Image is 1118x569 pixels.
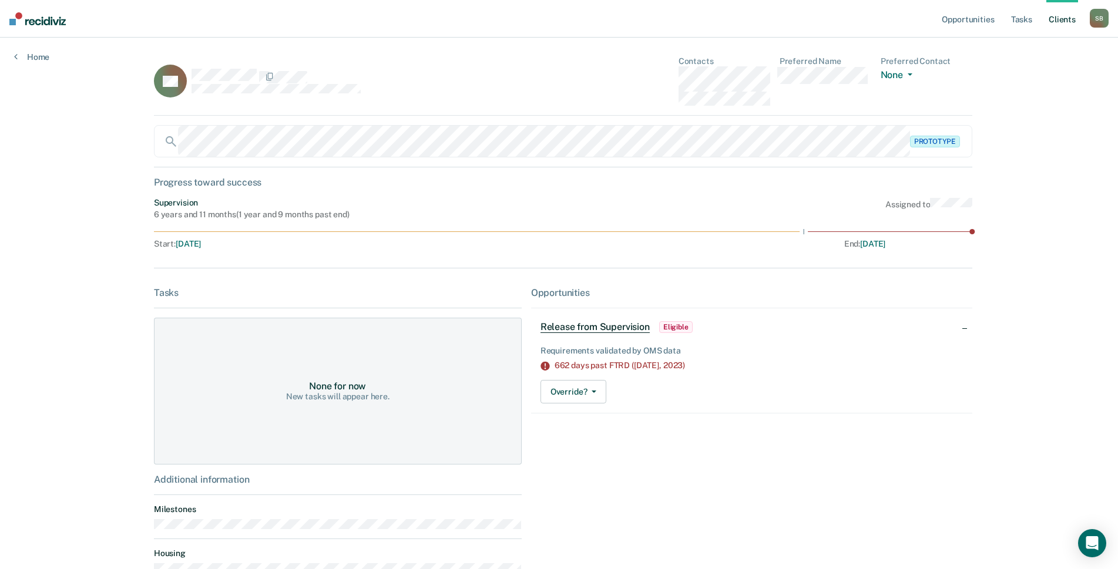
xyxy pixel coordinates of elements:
button: None [881,69,917,83]
span: [DATE] [860,239,885,248]
dt: Preferred Name [780,56,871,66]
div: Opportunities [531,287,972,298]
span: Eligible [659,321,693,333]
dt: Housing [154,548,522,558]
button: SB [1090,9,1109,28]
button: Override? [540,380,607,403]
div: Start : [154,239,521,249]
div: End : [525,239,885,249]
dt: Contacts [679,56,770,66]
div: New tasks will appear here. [286,392,390,402]
div: Open Intercom Messenger [1078,529,1106,557]
div: Release from SupervisionEligible [531,308,972,346]
span: 2023) [663,361,685,370]
div: Additional information [154,474,522,485]
span: [DATE] [176,239,201,248]
img: Recidiviz [9,12,66,25]
div: 6 years and 11 months ( 1 year and 9 months past end ) [154,210,350,220]
div: Tasks [154,287,522,298]
div: Supervision [154,198,350,208]
dt: Preferred Contact [881,56,972,66]
span: Release from Supervision [540,321,650,333]
div: Requirements validated by OMS data [540,346,963,356]
div: 662 days past FTRD ([DATE], [555,361,963,371]
div: S B [1090,9,1109,28]
a: Home [14,52,49,62]
div: Progress toward success [154,177,972,188]
dt: Milestones [154,504,522,514]
div: Assigned to [885,198,972,220]
div: None for now [309,381,366,392]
